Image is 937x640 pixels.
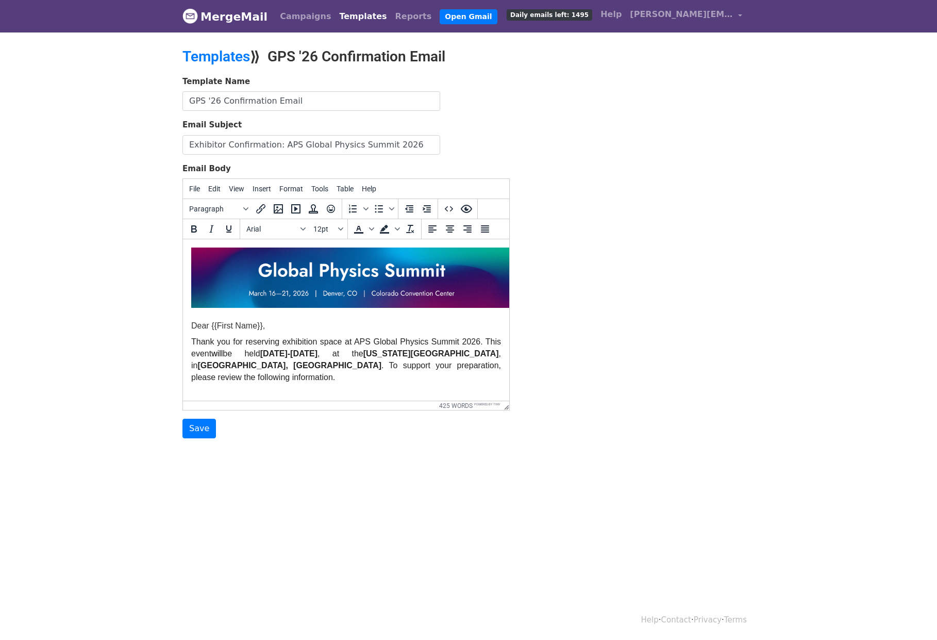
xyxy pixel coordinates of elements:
[270,200,287,218] button: Insert/edit image
[287,200,305,218] button: Insert/edit media
[459,220,476,238] button: Align right
[28,110,40,119] span: will
[208,185,221,193] span: Edit
[40,110,77,119] span: be held
[182,48,559,65] h2: ⟫ GPS '26 Confirmation Email
[311,185,328,193] span: Tools
[337,185,354,193] span: Table
[322,200,340,218] button: Emoticons
[203,220,220,238] button: Italic
[401,220,419,238] button: Clear formatting
[180,110,316,119] span: [US_STATE][GEOGRAPHIC_DATA]
[400,200,418,218] button: Decrease indent
[350,220,376,238] div: Text color
[344,200,370,218] div: Numbered list
[182,119,242,131] label: Email Subject
[182,419,216,438] input: Save
[418,200,436,218] button: Increase indent
[185,200,252,218] button: Blocks
[441,220,459,238] button: Align center
[503,4,596,25] a: Daily emails left: 1495
[626,4,746,28] a: [PERSON_NAME][EMAIL_ADDRESS][DOMAIN_NAME]
[630,8,733,21] span: [PERSON_NAME][EMAIL_ADDRESS][DOMAIN_NAME]
[305,200,322,218] button: Insert template
[424,220,441,238] button: Align left
[77,110,135,119] span: [DATE]-[DATE]
[370,200,396,218] div: Bullet list
[362,185,376,193] span: Help
[229,185,244,193] span: View
[313,225,336,233] span: 12pt
[476,220,494,238] button: Justify
[276,6,335,27] a: Campaigns
[253,185,271,193] span: Insert
[14,122,198,130] span: [GEOGRAPHIC_DATA], [GEOGRAPHIC_DATA]
[458,200,475,218] button: Preview
[182,8,198,24] img: MergeMail logo
[189,205,240,213] span: Paragraph
[694,615,722,625] a: Privacy
[376,220,401,238] div: Background color
[391,6,436,27] a: Reports
[309,220,345,238] button: Font sizes
[242,220,309,238] button: Fonts
[185,220,203,238] button: Bold
[724,615,747,625] a: Terms
[8,98,320,119] span: Thank you for reserving exhibition space at APS Global Physics Summit 2026. This event
[596,4,626,25] a: Help
[246,225,297,233] span: Arial
[182,6,267,27] a: MergeMail
[182,48,250,65] a: Templates
[440,200,458,218] button: Source code
[8,82,82,91] span: Dear {{First Name}},
[439,402,473,409] button: 425 words
[641,615,659,625] a: Help
[440,9,497,24] a: Open Gmail
[182,163,231,175] label: Email Body
[135,110,180,119] span: , at the
[220,220,238,238] button: Underline
[189,185,200,193] span: File
[183,239,509,401] iframe: Rich Text Area. Press ALT-0 for help.
[8,8,330,69] img: AD_4nXcUxb2J-LvlWsq62VThKrVXoFYjry23EMS_tMmUJl6q17-F9gMDLWN_T037LZTKuKEJfYxEGurlIHnKPCaxeaEzdxmmd...
[661,615,691,625] a: Contact
[182,76,250,88] label: Template Name
[335,6,391,27] a: Templates
[474,402,500,406] a: Powered by Tiny
[885,590,937,640] iframe: Chat Widget
[507,9,592,21] span: Daily emails left: 1495
[252,200,270,218] button: Insert/edit link
[279,185,303,193] span: Format
[500,401,509,410] div: Resize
